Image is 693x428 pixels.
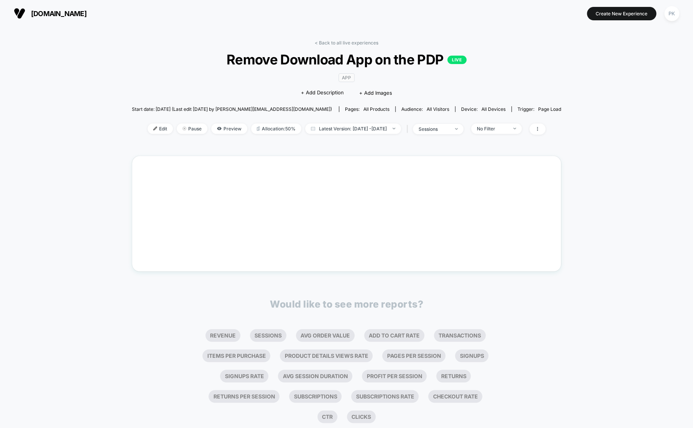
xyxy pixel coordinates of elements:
[270,298,423,310] p: Would like to see more reports?
[251,123,301,134] span: Allocation: 50%
[132,106,332,112] span: Start date: [DATE] (Last edit [DATE] by [PERSON_NAME][EMAIL_ADDRESS][DOMAIN_NAME])
[405,123,413,135] span: |
[31,10,87,18] span: [DOMAIN_NAME]
[662,6,682,21] button: PK
[205,329,240,342] li: Revenue
[664,6,679,21] div: PK
[434,329,486,342] li: Transactions
[11,7,89,20] button: [DOMAIN_NAME]
[301,89,344,97] span: + Add Description
[436,370,471,382] li: Returns
[317,410,337,423] li: Ctr
[455,106,511,112] span: Device:
[419,126,449,132] div: sessions
[311,127,315,130] img: calendar
[148,123,173,134] span: Edit
[362,370,427,382] li: Profit Per Session
[338,73,355,82] span: App
[202,349,270,362] li: Items Per Purchase
[177,123,207,134] span: Pause
[278,370,352,382] li: Avg Session Duration
[392,128,395,129] img: end
[382,349,445,362] li: Pages Per Session
[347,410,376,423] li: Clicks
[587,7,656,20] button: Create New Experience
[209,390,279,403] li: Returns Per Session
[211,123,247,134] span: Preview
[351,390,419,403] li: Subscriptions Rate
[305,123,401,134] span: Latest Version: [DATE] - [DATE]
[517,106,561,112] div: Trigger:
[345,106,389,112] div: Pages:
[477,126,507,132] div: No Filter
[296,329,355,342] li: Avg Order Value
[538,106,561,112] span: Page Load
[289,390,342,403] li: Subscriptions
[315,40,378,46] a: < Back to all live experiences
[153,127,157,130] img: edit
[153,51,540,67] span: Remove Download App on the PDP
[455,349,488,362] li: Signups
[447,56,466,64] p: LIVE
[14,8,25,19] img: Visually logo
[513,128,516,129] img: end
[481,106,506,112] span: all devices
[455,128,458,130] img: end
[364,329,424,342] li: Add To Cart Rate
[427,106,449,112] span: All Visitors
[428,390,482,403] li: Checkout Rate
[280,349,373,362] li: Product Details Views Rate
[250,329,286,342] li: Sessions
[182,127,186,130] img: end
[363,106,389,112] span: all products
[401,106,449,112] div: Audience:
[359,90,392,96] span: + Add Images
[257,127,260,131] img: rebalance
[220,370,268,382] li: Signups Rate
